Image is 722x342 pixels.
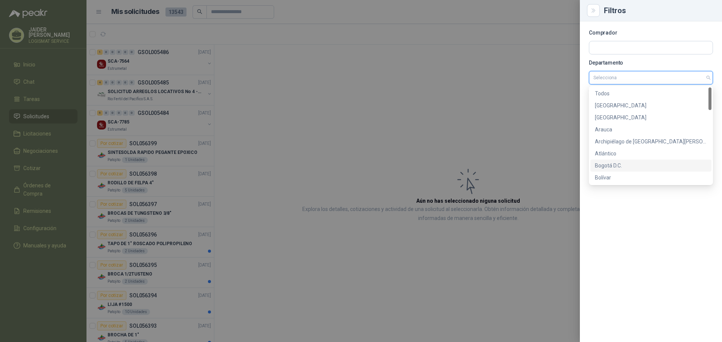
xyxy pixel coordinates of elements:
[589,30,713,35] p: Comprador
[595,101,707,110] div: [GEOGRAPHIC_DATA]
[595,149,707,158] div: Atlántico
[590,87,711,99] div: Todos
[595,113,707,122] div: [GEOGRAPHIC_DATA]
[590,124,711,136] div: Arauca
[590,99,711,111] div: Amazonas
[590,160,711,172] div: Bogotá D.C.
[590,148,711,160] div: Atlántico
[590,172,711,184] div: Bolívar
[589,60,713,65] p: Departamento
[604,7,713,14] div: Filtros
[589,6,598,15] button: Close
[595,161,707,170] div: Bogotá D.C.
[595,89,707,98] div: Todos
[595,137,707,146] div: Archipiélago de [GEOGRAPHIC_DATA][PERSON_NAME], Providencia y [GEOGRAPHIC_DATA][PERSON_NAME]
[595,173,707,182] div: Bolívar
[590,111,711,124] div: Antioquia
[590,136,711,148] div: Archipiélago de San Andrés, Providencia y Santa Catalina
[595,125,707,134] div: Arauca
